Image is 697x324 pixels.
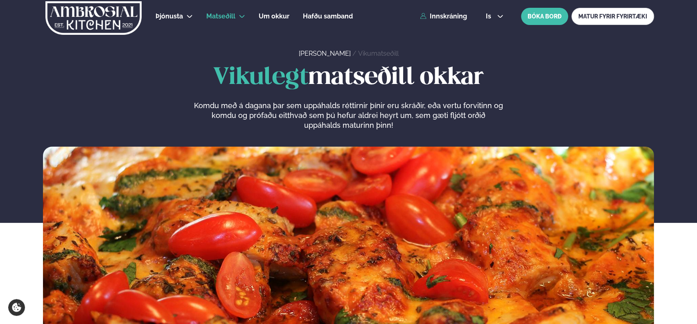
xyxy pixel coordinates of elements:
a: Innskráning [420,13,467,20]
p: Komdu með á dagana þar sem uppáhalds réttirnir þínir eru skráðir, eða vertu forvitinn og komdu og... [194,101,503,130]
a: Matseðill [206,11,235,21]
span: Þjónusta [156,12,183,20]
span: Hafðu samband [303,12,353,20]
a: MATUR FYRIR FYRIRTÆKI [571,8,654,25]
button: BÓKA BORÐ [521,8,568,25]
span: Matseðill [206,12,235,20]
span: is [486,13,494,20]
h1: matseðill okkar [43,65,654,91]
a: Cookie settings [8,299,25,316]
a: Þjónusta [156,11,183,21]
img: logo [45,1,142,35]
span: / [352,50,358,57]
span: Um okkur [259,12,289,20]
button: is [479,13,510,20]
span: Vikulegt [213,66,308,89]
a: Um okkur [259,11,289,21]
a: Hafðu samband [303,11,353,21]
a: [PERSON_NAME] [298,50,350,57]
a: Vikumatseðill [358,50,398,57]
